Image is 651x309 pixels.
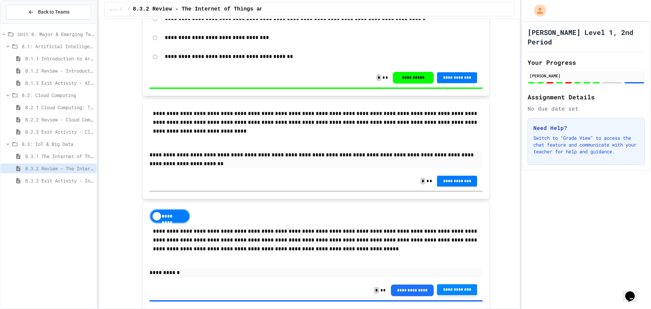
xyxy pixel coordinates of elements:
[120,6,122,12] span: /
[22,43,94,50] span: 8.1: Artificial Intelligence Basics
[527,3,548,18] div: My Account
[530,73,643,79] div: [PERSON_NAME]
[25,153,94,160] span: 8.3.1 The Internet of Things and Big Data: Our Connected Digital World
[25,79,94,86] span: 8.1.3 Exit Activity - AI Detective
[22,140,94,148] span: 8.3: IoT & Big Data
[528,27,645,46] h1: [PERSON_NAME] Level 1, 2nd Period
[528,92,645,102] h2: Assignment Details
[38,8,70,16] span: Back to Teams
[25,165,94,172] span: 8.3.2 Review - The Internet of Things and Big Data
[528,58,645,67] h2: Your Progress
[25,177,94,184] span: 8.3.3 Exit Activity - IoT Data Detective Challenge
[25,116,94,123] span: 8.2.2 Review - Cloud Computing
[528,104,645,113] div: No due date set
[623,282,644,302] iframe: chat widget
[533,135,639,155] p: Switch to "Grade View" to access the chat feature and communicate with your teacher for help and ...
[22,92,94,99] span: 8.2: Cloud Computing
[25,104,94,111] span: 8.2.1 Cloud Computing: Transforming the Digital World
[25,128,94,135] span: 8.2.3 Exit Activity - Cloud Service Detective
[25,67,94,74] span: 8.1.2 Review - Introduction to Artificial Intelligence
[110,6,117,12] span: ...
[128,6,130,12] span: /
[25,55,94,62] span: 8.1.1 Introduction to Artificial Intelligence
[133,5,296,13] span: 8.3.2 Review - The Internet of Things and Big Data
[533,124,639,132] h3: Need Help?
[18,31,94,38] span: Unit 8: Major & Emerging Technologies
